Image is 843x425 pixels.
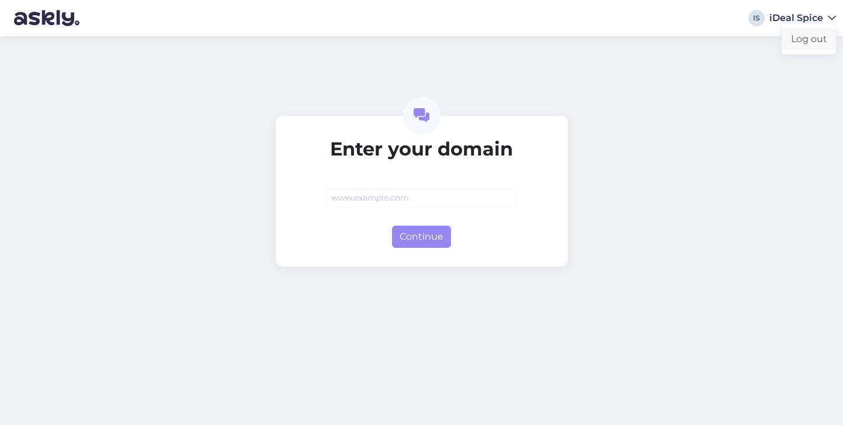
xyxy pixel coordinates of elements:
[392,226,451,248] button: Continue
[326,138,518,160] h2: Enter your domain
[748,10,765,26] div: IS
[769,13,823,23] div: iDeal Spice
[782,29,836,50] div: Log out
[326,189,518,207] input: www.example.com
[769,13,836,23] a: iDeal Spice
